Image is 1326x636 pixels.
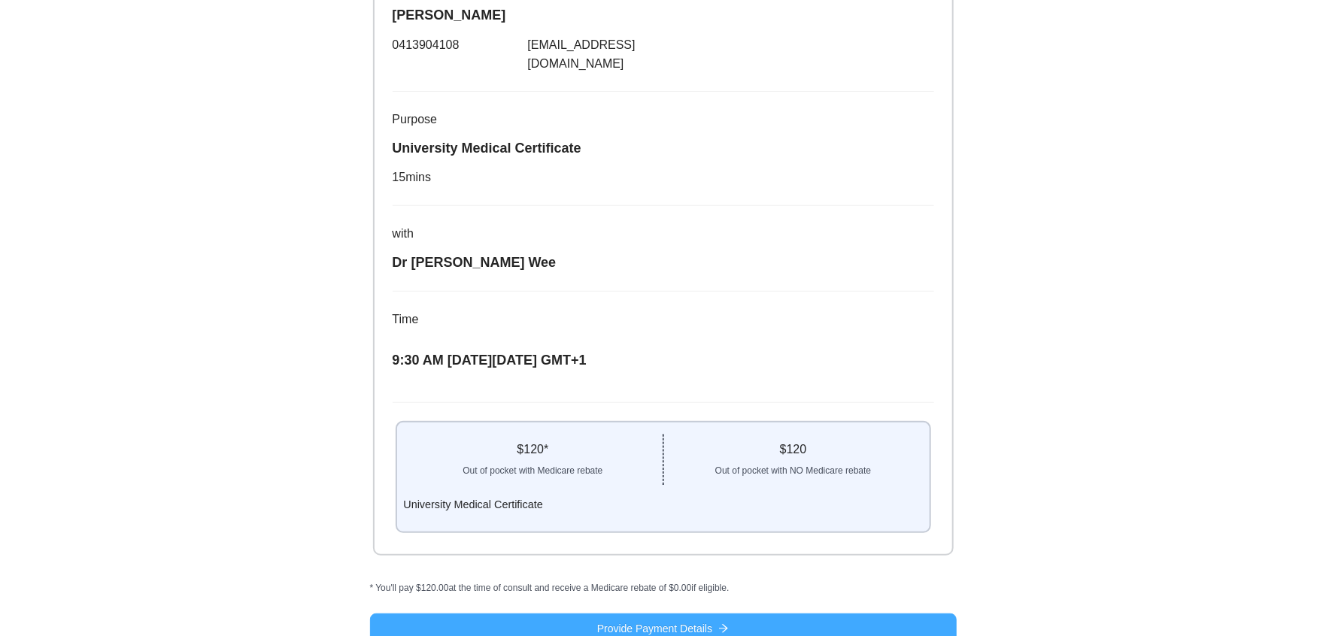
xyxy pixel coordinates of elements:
[393,138,934,159] div: University Medical Certificate
[528,35,663,73] div: [EMAIL_ADDRESS][DOMAIN_NAME]
[664,441,923,459] div: $ 120
[393,224,934,243] div: with
[664,459,923,478] div: Out of pocket with NO Medicare rebate
[393,35,528,73] div: 0413904108
[393,5,934,26] div: [PERSON_NAME]
[393,110,934,129] div: Purpose
[403,459,662,478] div: Out of pocket with Medicare rebate
[403,441,662,459] div: $ 120 *
[393,168,934,186] div: 15 mins
[718,623,729,635] span: arrow-right
[393,310,934,329] p: Time
[403,496,922,513] div: University Medical Certificate
[393,350,934,371] p: 9:30 AM [DATE][DATE] GMT+1
[393,252,934,273] div: Dr [PERSON_NAME] Wee
[370,581,957,595] div: * You'll pay $ 120.00 at the time of consult and receive a Medicare rebate of $ 0.00 if eligible.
